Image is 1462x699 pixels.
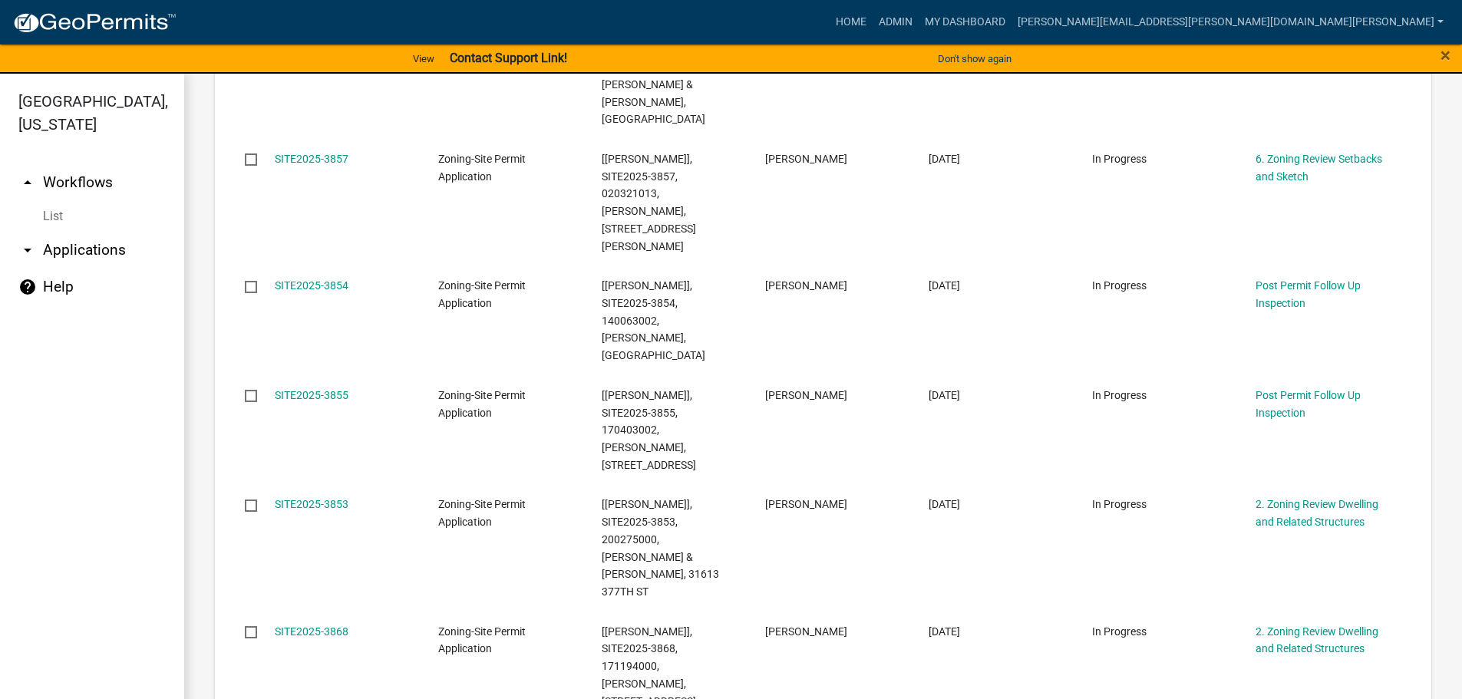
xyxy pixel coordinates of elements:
a: SITE2025-3853 [275,498,348,510]
a: Admin [873,8,919,37]
span: Hoffelt [765,389,847,401]
span: × [1441,45,1450,66]
a: 2. Zoning Review Dwelling and Related Structures [1256,625,1378,655]
span: Zoning-Site Permit Application [438,498,526,528]
strong: Contact Support Link! [450,51,567,65]
span: [Tyler Lindsay], SITE2025-3857, 020321013, DEAN NELSON, 19266 SHERMAN SHORES RD [602,153,696,252]
i: help [18,278,37,296]
span: Zoning-Site Permit Application [438,389,526,419]
span: In Progress [1092,498,1147,510]
span: Linda Putney [765,625,847,638]
span: Dean Nelson [765,153,847,165]
a: My Dashboard [919,8,1012,37]
span: Zoning-Site Permit Application [438,625,526,655]
span: In Progress [1092,279,1147,292]
a: 2. Zoning Review Dwelling and Related Structures [1256,498,1378,528]
span: 09/08/2025 [929,153,960,165]
button: Close [1441,46,1450,64]
span: 09/05/2025 [929,498,960,510]
span: [Wayne Leitheiser], SITE2025-3853, 200275000, RANDALL LEE & TERA LEA GUETTER, 31613 377TH ST [602,498,719,598]
a: SITE2025-3868 [275,625,348,638]
i: arrow_drop_up [18,173,37,192]
a: 6. Zoning Review Setbacks and Sketch [1256,153,1382,183]
span: In Progress [1092,389,1147,401]
a: SITE2025-3857 [275,153,348,165]
a: SITE2025-3855 [275,389,348,401]
span: In Progress [1092,153,1147,165]
a: [PERSON_NAME][EMAIL_ADDRESS][PERSON_NAME][DOMAIN_NAME][PERSON_NAME] [1012,8,1450,37]
button: Don't show again [932,46,1018,71]
a: Post Permit Follow Up Inspection [1256,279,1361,309]
span: [Tyler Lindsay], SITE2025-3854, 140063002, ANTHONY DALY, 25662 230TH AVE [602,279,705,361]
span: 09/06/2025 [929,389,960,401]
span: Bryanna Daly [765,279,847,292]
span: [Wayne Leitheiser], SITE2025-3855, 170403002, DONN HOFFELT, 10215 SAINT MARYS RD [602,389,696,471]
i: arrow_drop_down [18,241,37,259]
span: 09/07/2025 [929,279,960,292]
span: Zoning-Site Permit Application [438,153,526,183]
span: 09/05/2025 [929,625,960,638]
span: Zoning-Site Permit Application [438,279,526,309]
span: Corey Askin [765,498,847,510]
a: View [407,46,441,71]
a: Home [830,8,873,37]
span: In Progress [1092,625,1147,638]
a: Post Permit Follow Up Inspection [1256,389,1361,419]
a: SITE2025-3854 [275,279,348,292]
